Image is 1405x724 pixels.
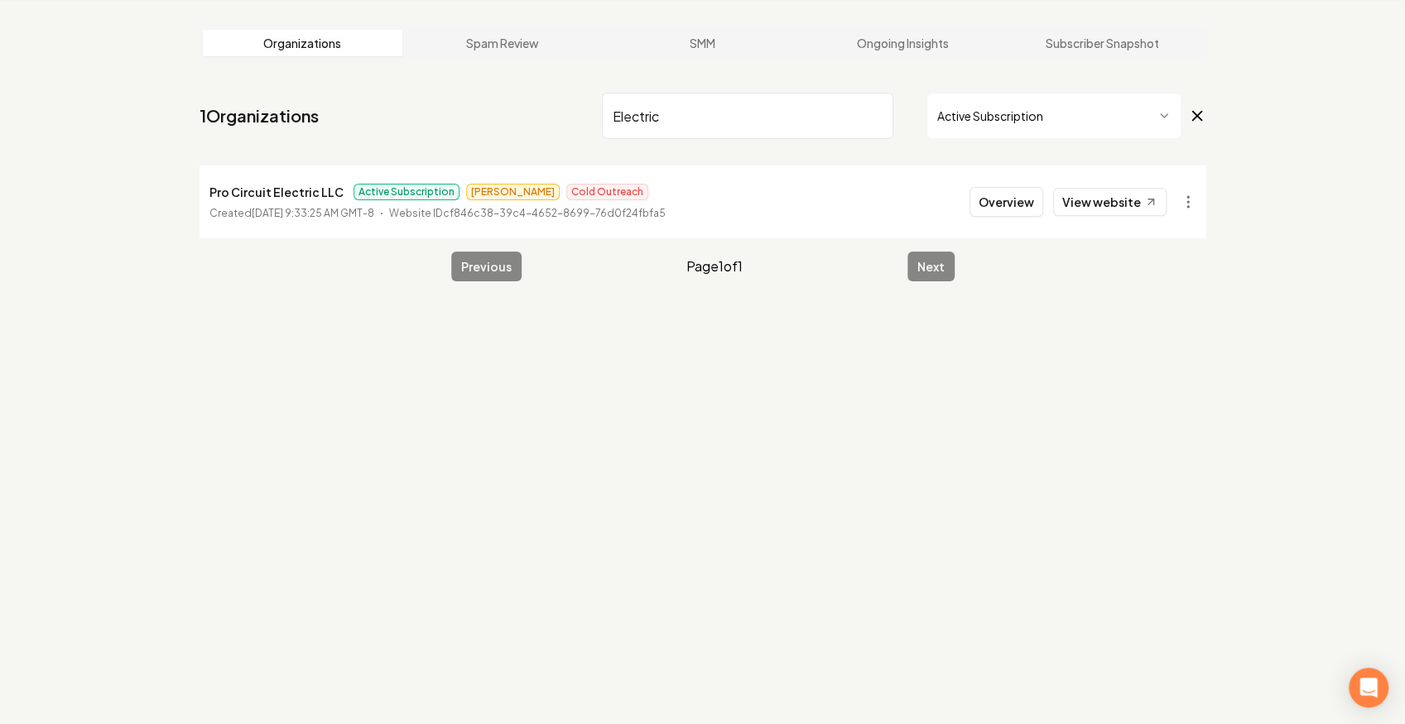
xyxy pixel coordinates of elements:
a: Subscriber Snapshot [1003,30,1203,56]
input: Search by name or ID [602,93,893,139]
a: View website [1053,188,1167,216]
a: Ongoing Insights [802,30,1003,56]
span: Active Subscription [354,184,460,200]
p: Created [209,205,374,222]
a: Spam Review [402,30,603,56]
div: Open Intercom Messenger [1349,668,1388,707]
a: SMM [603,30,803,56]
time: [DATE] 9:33:25 AM GMT-8 [252,207,374,219]
span: [PERSON_NAME] [466,184,560,200]
p: Pro Circuit Electric LLC [209,182,344,202]
a: 1Organizations [200,104,319,127]
a: Organizations [203,30,403,56]
p: Website ID cf846c38-39c4-4652-8699-76d0f24fbfa5 [389,205,666,222]
button: Overview [970,187,1043,217]
span: Cold Outreach [566,184,648,200]
span: Page 1 of 1 [686,257,743,276]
